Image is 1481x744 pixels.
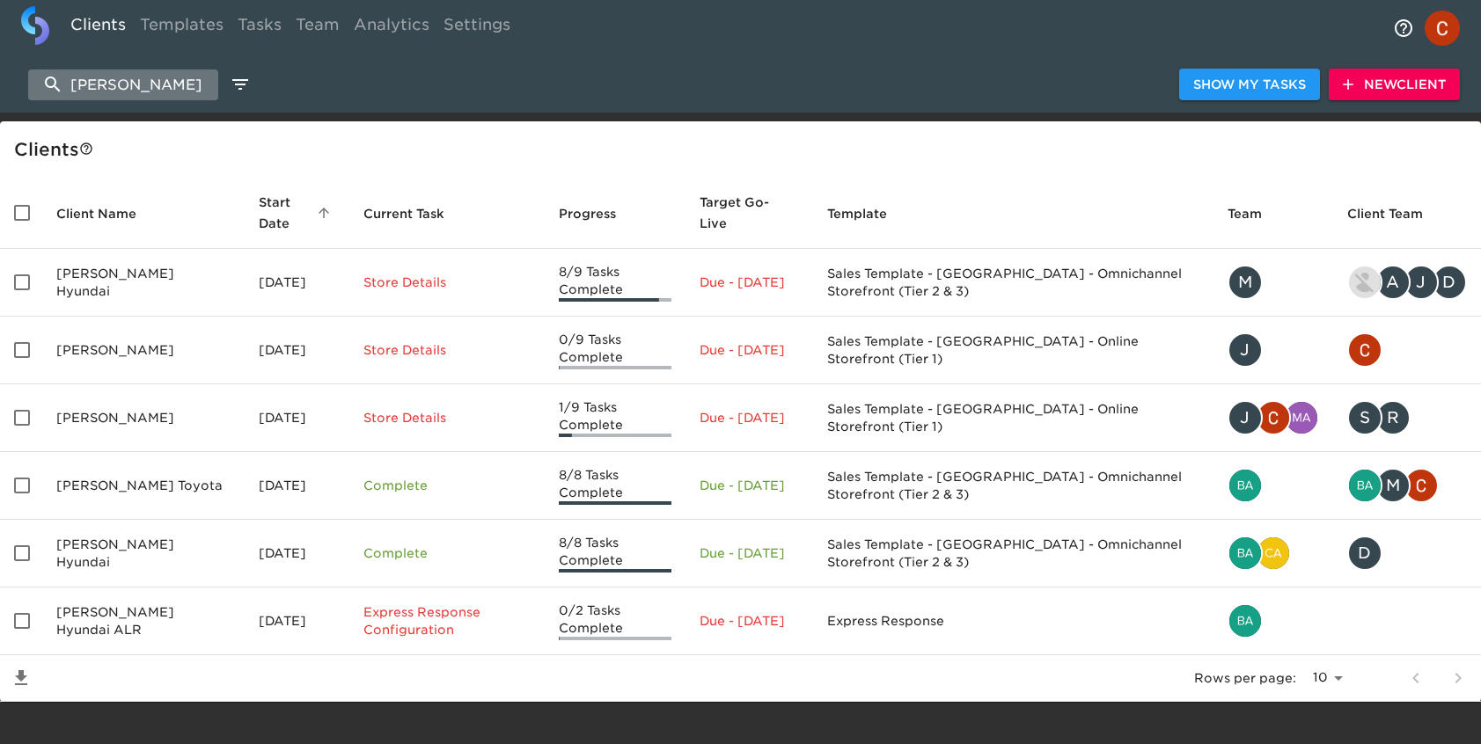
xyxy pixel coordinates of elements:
[813,317,1213,384] td: Sales Template - [GEOGRAPHIC_DATA] - Online Storefront (Tier 1)
[231,6,289,49] a: Tasks
[1347,203,1446,224] span: Client Team
[79,142,93,156] svg: This is a list of all of your clients and clients shared with you
[1347,468,1467,503] div: bailey.rubin@cdk.com, matts@randywisetoyota.com, christopher.mccarthy@roadster.com
[700,477,799,494] p: Due - [DATE]
[700,341,799,359] p: Due - [DATE]
[1228,332,1263,368] div: J
[545,249,685,317] td: 8/9 Tasks Complete
[545,384,685,452] td: 1/9 Tasks Complete
[245,317,349,384] td: [DATE]
[1347,265,1467,300] div: austin@roadster.com, ashley.mizzi@roadster.com, Jandrada@randywisebuickgmc.com, ddurand@randywise...
[259,192,335,234] span: Start Date
[545,520,685,587] td: 8/8 Tasks Complete
[1347,536,1467,571] div: DDURAND@RANDYWISEAUTOMALL.COM
[1228,400,1319,435] div: jeff.vandyke@cdk.com, christopher.mccarthy@roadster.com, manjula.gunipuri@cdk.com
[363,341,531,359] p: Store Details
[225,69,255,99] button: edit
[245,249,349,317] td: [DATE]
[42,249,245,317] td: [PERSON_NAME] Hyundai
[245,452,349,520] td: [DATE]
[21,6,49,45] img: logo
[1347,400,1382,435] div: S
[1432,265,1467,300] div: D
[700,544,799,562] p: Due - [DATE]
[363,544,531,562] p: Complete
[436,6,517,49] a: Settings
[1303,665,1349,691] select: rows per page
[63,6,133,49] a: Clients
[1382,7,1425,49] button: notifications
[545,452,685,520] td: 8/8 Tasks Complete
[700,612,799,630] p: Due - [DATE]
[245,587,349,655] td: [DATE]
[42,587,245,655] td: [PERSON_NAME] Hyundai ALR
[1194,669,1296,687] p: Rows per page:
[545,587,685,655] td: 0/2 Tasks Complete
[56,203,159,224] span: Client Name
[1286,402,1317,434] img: manjula.gunipuri@cdk.com
[813,384,1213,452] td: Sales Template - [GEOGRAPHIC_DATA] - Online Storefront (Tier 1)
[1228,265,1263,300] div: M
[245,520,349,587] td: [DATE]
[813,249,1213,317] td: Sales Template - [GEOGRAPHIC_DATA] - Omnichannel Storefront (Tier 2 & 3)
[1228,603,1319,638] div: bailey.rubin@cdk.com
[1375,468,1411,503] div: M
[1228,536,1319,571] div: bailey.rubin@cdk.com, catherine.manisharaj@cdk.com
[1425,11,1460,46] img: Profile
[1193,74,1306,96] span: Show My Tasks
[1228,203,1285,224] span: Team
[813,587,1213,655] td: Express Response
[42,317,245,384] td: [PERSON_NAME]
[1257,402,1289,434] img: christopher.mccarthy@roadster.com
[1347,332,1467,368] div: christopher.mccarthy@roadster.com
[1229,537,1261,569] img: bailey.rubin@cdk.com
[1228,468,1319,503] div: bailey.rubin@cdk.com
[363,274,531,291] p: Store Details
[700,192,776,234] span: Calculated based on the start date and the duration of all Tasks contained in this Hub.
[363,603,531,638] p: Express Response Configuration
[700,409,799,427] p: Due - [DATE]
[363,409,531,427] p: Store Details
[813,452,1213,520] td: Sales Template - [GEOGRAPHIC_DATA] - Omnichannel Storefront (Tier 2 & 3)
[813,520,1213,587] td: Sales Template - [GEOGRAPHIC_DATA] - Omnichannel Storefront (Tier 2 & 3)
[1229,470,1261,501] img: bailey.rubin@cdk.com
[827,203,910,224] span: Template
[289,6,347,49] a: Team
[1349,266,1381,298] img: austin@roadster.com
[1349,470,1381,501] img: bailey.rubin@cdk.com
[245,384,349,452] td: [DATE]
[42,384,245,452] td: [PERSON_NAME]
[1257,537,1289,569] img: catherine.manisharaj@cdk.com
[1375,265,1411,300] div: A
[1375,400,1411,435] div: R
[1228,332,1319,368] div: jeff.vandyke@cdk.com
[559,203,639,224] span: Progress
[1347,536,1382,571] div: D
[28,69,218,100] input: search
[1349,334,1381,366] img: christopher.mccarthy@roadster.com
[1347,400,1467,435] div: sunny@randymarion.com, rscott@randymarion.com
[1343,74,1446,96] span: New Client
[133,6,231,49] a: Templates
[1404,265,1439,300] div: J
[42,452,245,520] td: [PERSON_NAME] Toyota
[1228,265,1319,300] div: matt.little@roadster.com
[363,477,531,494] p: Complete
[700,192,799,234] span: Target Go-Live
[347,6,436,49] a: Analytics
[1228,400,1263,435] div: J
[545,317,685,384] td: 0/9 Tasks Complete
[363,203,467,224] span: Current Task
[1329,69,1460,101] button: NewClient
[1405,470,1437,501] img: christopher.mccarthy@roadster.com
[700,274,799,291] p: Due - [DATE]
[363,203,444,224] span: This is the next Task in this Hub that should be completed
[14,135,1474,164] div: Client s
[1179,69,1320,101] button: Show My Tasks
[1229,605,1261,637] img: bailey.rubin@cdk.com
[42,520,245,587] td: [PERSON_NAME] Hyundai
